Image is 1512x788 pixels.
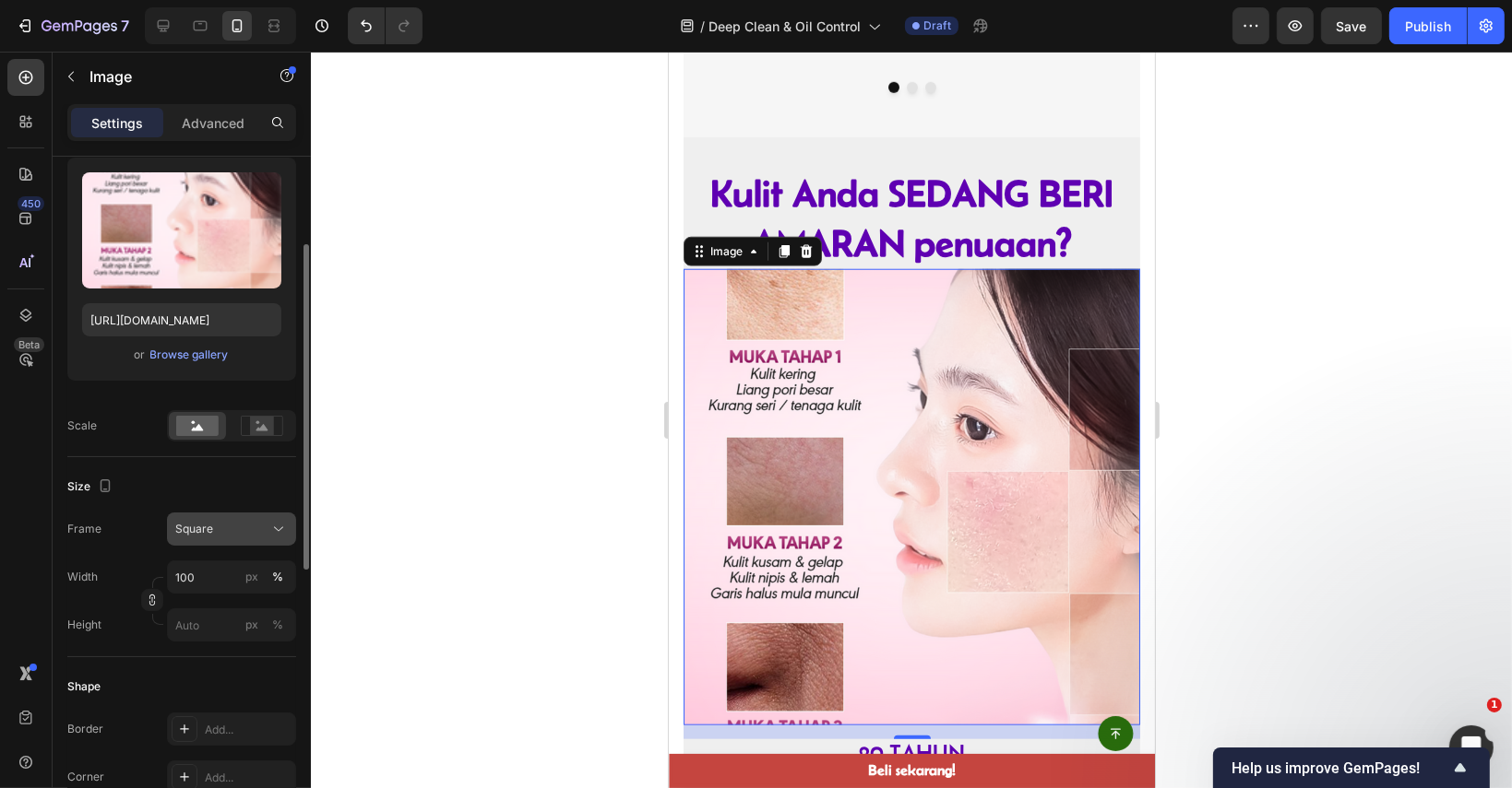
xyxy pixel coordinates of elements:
[175,521,213,537] span: Square
[67,721,103,737] div: Border
[121,15,129,37] p: 7
[1389,7,1467,44] button: Publish
[89,65,246,88] p: Image
[67,418,97,434] div: Scale
[245,569,258,585] div: px
[923,18,951,34] span: Draft
[67,569,98,585] label: Width
[700,17,705,36] span: /
[67,475,116,500] div: Size
[241,614,263,636] button: %
[708,17,861,36] span: Deep Clean & Oil Control
[241,566,263,588] button: %
[1487,698,1502,712] span: 1
[267,566,289,588] button: px
[150,347,229,363] div: Browse gallery
[167,512,296,546] button: Square
[669,52,1155,788] iframe: Design area
[1232,757,1471,779] button: Show survey - Help us improve GemPages!
[167,560,296,594] input: px%
[82,172,281,288] img: preview-image
[272,569,283,585] div: %
[82,303,281,336] input: https://example.com/image.jpg
[149,346,230,364] button: Browse gallery
[1449,725,1494,770] iframe: Intercom live chat
[67,769,104,785] div: Corner
[67,617,101,633] label: Height
[91,113,143,133] p: Settings
[205,722,292,738] div: Add...
[1405,17,1451,36] div: Publish
[267,614,289,636] button: px
[348,7,423,44] div: Undo/Redo
[1337,18,1367,34] span: Save
[18,196,44,211] div: 450
[205,770,292,786] div: Add...
[67,521,101,537] label: Frame
[167,608,296,641] input: px%
[14,337,44,352] div: Beta
[67,678,101,695] div: Shape
[272,617,283,633] div: %
[245,617,258,633] div: px
[1321,7,1382,44] button: Save
[182,113,244,133] p: Advanced
[7,7,137,44] button: 7
[135,344,146,366] span: or
[1232,759,1449,777] span: Help us improve GemPages!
